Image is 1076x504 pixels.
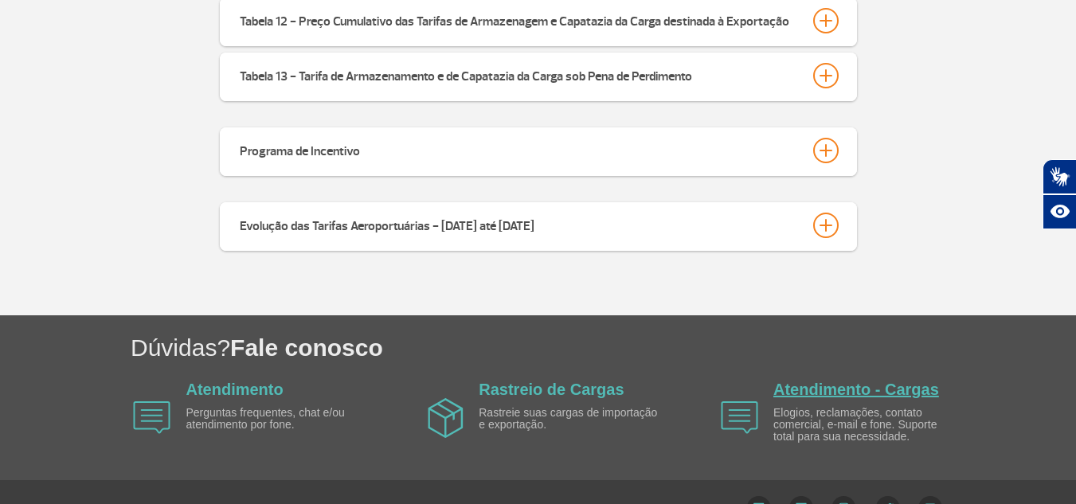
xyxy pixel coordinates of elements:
[240,63,692,85] div: Tabela 13 - Tarifa de Armazenamento e de Capatazia da Carga sob Pena de Perdimento
[239,212,838,239] button: Evolução das Tarifas Aeroportuárias - [DATE] até [DATE]
[230,334,383,361] span: Fale conosco
[239,137,838,164] button: Programa de Incentivo
[240,213,534,235] div: Evolução das Tarifas Aeroportuárias - [DATE] até [DATE]
[773,381,939,398] a: Atendimento - Cargas
[479,381,624,398] a: Rastreio de Cargas
[428,398,464,438] img: airplane icon
[133,401,170,434] img: airplane icon
[240,138,360,160] div: Programa de Incentivo
[131,331,1076,364] h1: Dúvidas?
[1043,159,1076,229] div: Plugin de acessibilidade da Hand Talk.
[721,401,758,434] img: airplane icon
[186,381,284,398] a: Atendimento
[1043,159,1076,194] button: Abrir tradutor de língua de sinais.
[1043,194,1076,229] button: Abrir recursos assistivos.
[186,407,370,432] p: Perguntas frequentes, chat e/ou atendimento por fone.
[239,62,838,89] button: Tabela 13 - Tarifa de Armazenamento e de Capatazia da Carga sob Pena de Perdimento
[773,407,957,443] p: Elogios, reclamações, contato comercial, e-mail e fone. Suporte total para sua necessidade.
[240,8,789,30] div: Tabela 12 - Preço Cumulativo das Tarifas de Armazenagem e Capatazia da Carga destinada à Exportação
[239,7,838,34] button: Tabela 12 - Preço Cumulativo das Tarifas de Armazenagem e Capatazia da Carga destinada à Exportação
[479,407,662,432] p: Rastreie suas cargas de importação e exportação.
